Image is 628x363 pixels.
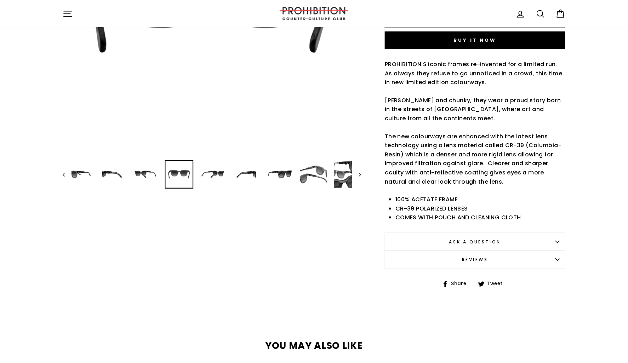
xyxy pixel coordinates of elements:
[352,160,361,189] button: Next
[385,60,565,87] p: PROHIBITION'S iconic frames re-invented for a limited run. As always they refuse to go unnoticed ...
[279,7,349,20] img: PROHIBITION COUNTER-CULTURE CLUB
[98,161,125,188] img: FADED LTD
[385,250,565,268] button: Reviews
[486,280,508,288] span: Tweet
[132,161,159,188] img: FADED LTD
[63,341,565,351] h3: You may also like
[462,257,488,263] span: Reviews
[395,213,565,222] li: COMES WITH POUCH AND CLEANING CLOTH
[385,132,561,186] span: The new colourways are enhanced with the latest lens technology using a lens material called CR-3...
[300,161,327,188] img: FADED LTD
[166,161,193,188] img: FADED LTD
[385,233,565,250] button: Ask a question
[395,204,565,213] li: CR-39 POLARIZED LENSES
[63,160,72,189] button: Previous
[65,161,92,188] img: FADED LTD
[395,195,565,204] li: 100% ACETATE FRAME
[385,96,565,123] p: [PERSON_NAME] and chunky, they wear a proud story born in the streets of [GEOGRAPHIC_DATA], where...
[233,161,260,188] img: FADED LTD
[385,31,565,49] button: Buy it now
[267,161,293,188] img: FADED LTD
[334,161,361,188] img: FADED LTD
[450,280,472,288] span: Share
[199,161,226,188] img: FADED LTD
